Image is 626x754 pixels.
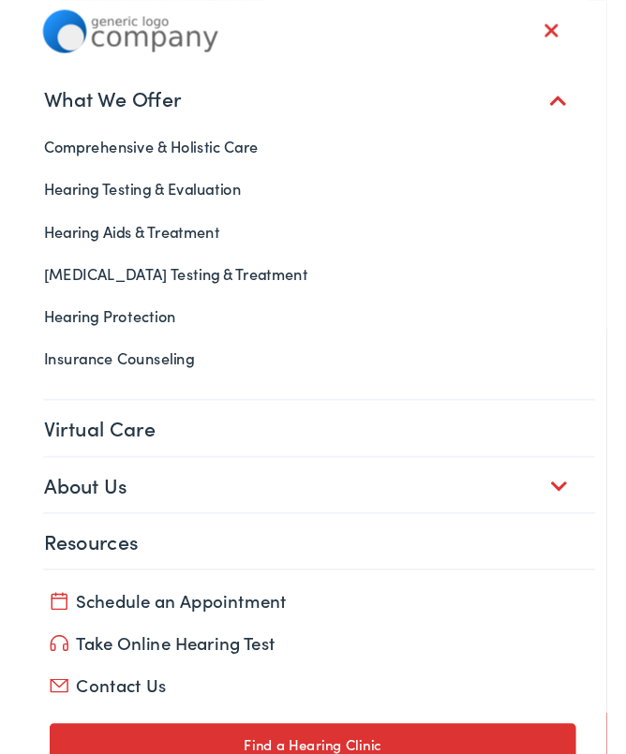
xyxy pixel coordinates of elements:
a: Hearing Testing & Evaluation [12,178,613,223]
a: Insurance Counseling [12,359,613,404]
img: utility icon [33,630,53,649]
img: utility icon [33,676,53,694]
a: Hearing Aids & Treatment [12,224,613,269]
a: Virtual Care [26,426,613,484]
img: utility icon [33,723,53,738]
a: Contact Us [33,716,592,742]
a: [MEDICAL_DATA] Testing & Treatment [12,269,613,314]
a: What We Offer [26,75,613,133]
a: Hearing Protection [12,314,613,359]
a: Schedule an Appointment [33,626,592,652]
a: About Us [26,487,613,545]
a: Take Online Hearing Test [33,671,592,697]
a: Comprehensive & Holistic Care [12,133,613,178]
a: Resources [26,547,613,605]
